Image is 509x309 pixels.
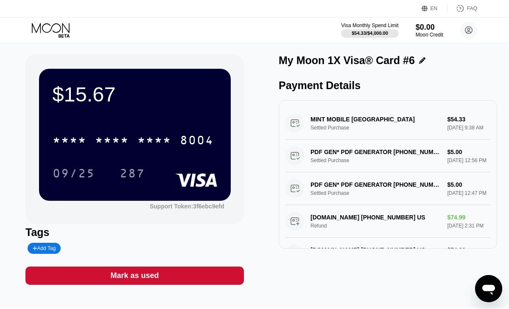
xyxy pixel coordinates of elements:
div: Support Token:3f6ebc9efd [150,203,224,210]
div: My Moon 1X Visa® Card #6 [279,54,415,67]
div: 287 [113,163,151,184]
div: $0.00 [416,23,443,32]
div: 8004 [180,135,214,148]
iframe: Button to launch messaging window [475,275,502,302]
div: Tags [25,226,244,239]
div: FAQ [467,6,477,11]
div: 287 [120,168,145,181]
div: Mark as used [25,267,244,285]
div: Add Tag [33,245,56,251]
div: 09/25 [46,163,101,184]
div: FAQ [447,4,477,13]
div: $54.33 / $4,000.00 [352,31,388,36]
div: EN [431,6,438,11]
div: Mark as used [110,271,159,281]
div: Visa Monthly Spend Limit$54.33/$4,000.00 [341,22,398,38]
div: Moon Credit [416,32,443,38]
div: Payment Details [279,79,497,92]
div: 09/25 [53,168,95,181]
div: Visa Monthly Spend Limit [341,22,398,28]
div: Support Token: 3f6ebc9efd [150,203,224,210]
div: Add Tag [28,243,61,254]
div: $15.67 [53,82,217,106]
div: $0.00Moon Credit [416,23,443,38]
div: EN [422,4,447,13]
